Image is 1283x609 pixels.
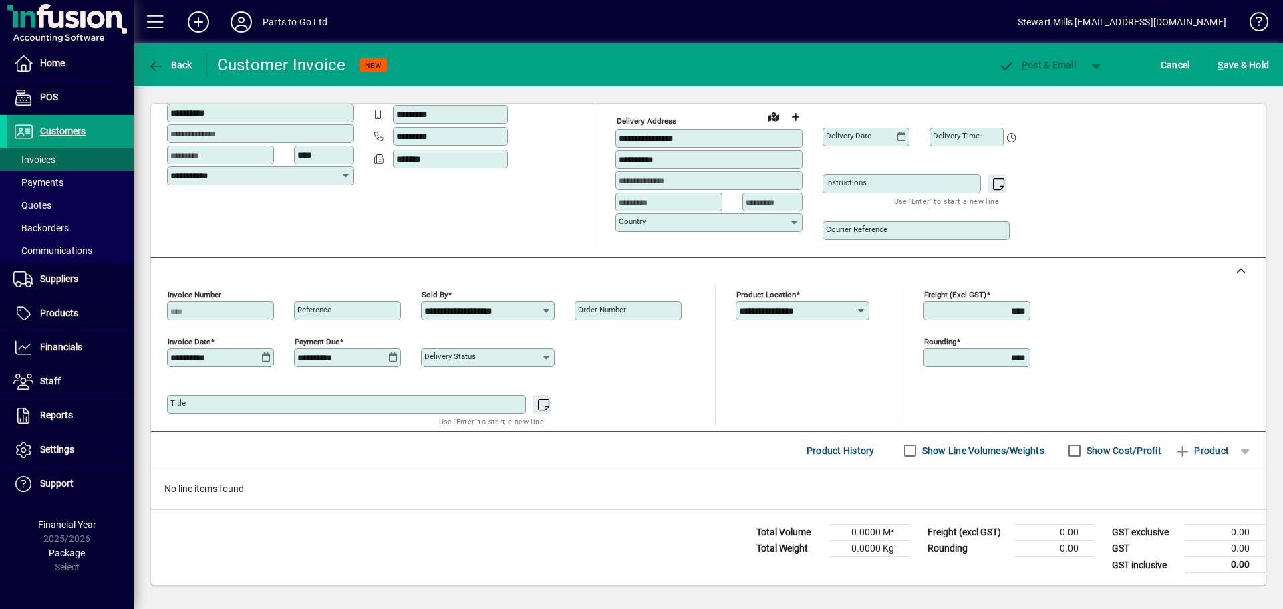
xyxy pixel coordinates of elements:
a: Suppliers [7,263,134,296]
td: GST [1105,541,1185,557]
div: Customer Invoice [217,54,346,76]
a: Payments [7,171,134,194]
span: Financial Year [38,519,96,530]
a: View on map [763,106,785,127]
span: Customers [40,126,86,136]
span: Products [40,308,78,318]
span: Back [148,59,192,70]
mat-label: Invoice date [168,337,210,346]
span: Support [40,478,74,489]
span: Backorders [13,223,69,233]
a: Support [7,467,134,501]
a: Knowledge Base [1240,3,1266,46]
button: Product [1168,439,1236,463]
span: Financials [40,342,82,352]
td: Total Volume [750,525,830,541]
td: 0.0000 M³ [830,525,910,541]
a: Home [7,47,134,80]
div: Stewart Mills [EMAIL_ADDRESS][DOMAIN_NAME] [1018,11,1226,33]
span: Package [49,547,85,558]
span: Communications [13,245,92,256]
span: ave & Hold [1218,54,1269,76]
mat-hint: Use 'Enter' to start a new line [894,193,999,209]
a: Quotes [7,194,134,217]
td: Total Weight [750,541,830,557]
span: Cancel [1161,54,1190,76]
span: POS [40,92,58,102]
mat-label: Order number [578,305,626,314]
span: NEW [365,61,382,70]
td: 0.00 [1185,525,1266,541]
a: POS [7,81,134,114]
td: Rounding [921,541,1014,557]
button: Cancel [1157,53,1193,77]
mat-label: Courier Reference [826,225,887,234]
td: 0.00 [1185,541,1266,557]
mat-label: Product location [736,290,796,299]
span: Invoices [13,154,55,165]
span: Product [1175,440,1229,461]
span: P [1022,59,1028,70]
button: Product History [801,439,880,463]
span: Product History [807,440,875,461]
app-page-header-button: Back [134,53,207,77]
mat-label: Invoice number [168,290,221,299]
mat-label: Country [619,217,646,226]
span: Suppliers [40,273,78,284]
span: Settings [40,444,74,455]
button: Choose address [785,106,806,128]
span: Home [40,57,65,68]
a: Invoices [7,148,134,171]
td: 0.00 [1014,541,1095,557]
label: Show Line Volumes/Weights [919,444,1044,457]
button: Back [144,53,196,77]
button: Post & Email [992,53,1083,77]
button: Profile [220,10,263,34]
a: Financials [7,331,134,364]
label: Show Cost/Profit [1084,444,1161,457]
button: Save & Hold [1214,53,1272,77]
a: Staff [7,365,134,398]
div: Parts to Go Ltd. [263,11,331,33]
mat-label: Rounding [924,337,956,346]
span: Staff [40,376,61,386]
a: Communications [7,239,134,262]
span: ost & Email [998,59,1076,70]
a: Settings [7,433,134,467]
span: Payments [13,177,63,188]
td: 0.00 [1014,525,1095,541]
div: No line items found [151,469,1266,509]
td: Freight (excl GST) [921,525,1014,541]
mat-label: Instructions [826,178,867,187]
mat-label: Reference [297,305,331,314]
td: GST exclusive [1105,525,1185,541]
a: Products [7,297,134,330]
td: 0.00 [1185,557,1266,574]
td: 0.0000 Kg [830,541,910,557]
mat-label: Title [170,398,186,408]
mat-label: Delivery time [933,131,980,140]
mat-label: Delivery date [826,131,871,140]
span: Quotes [13,200,51,211]
td: GST inclusive [1105,557,1185,574]
a: Reports [7,399,134,433]
mat-label: Delivery status [424,352,476,361]
a: Backorders [7,217,134,239]
span: Reports [40,410,73,420]
span: S [1218,59,1223,70]
mat-hint: Use 'Enter' to start a new line [439,414,544,429]
mat-label: Freight (excl GST) [924,290,986,299]
mat-label: Payment due [295,337,339,346]
button: Add [177,10,220,34]
mat-label: Sold by [422,290,448,299]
